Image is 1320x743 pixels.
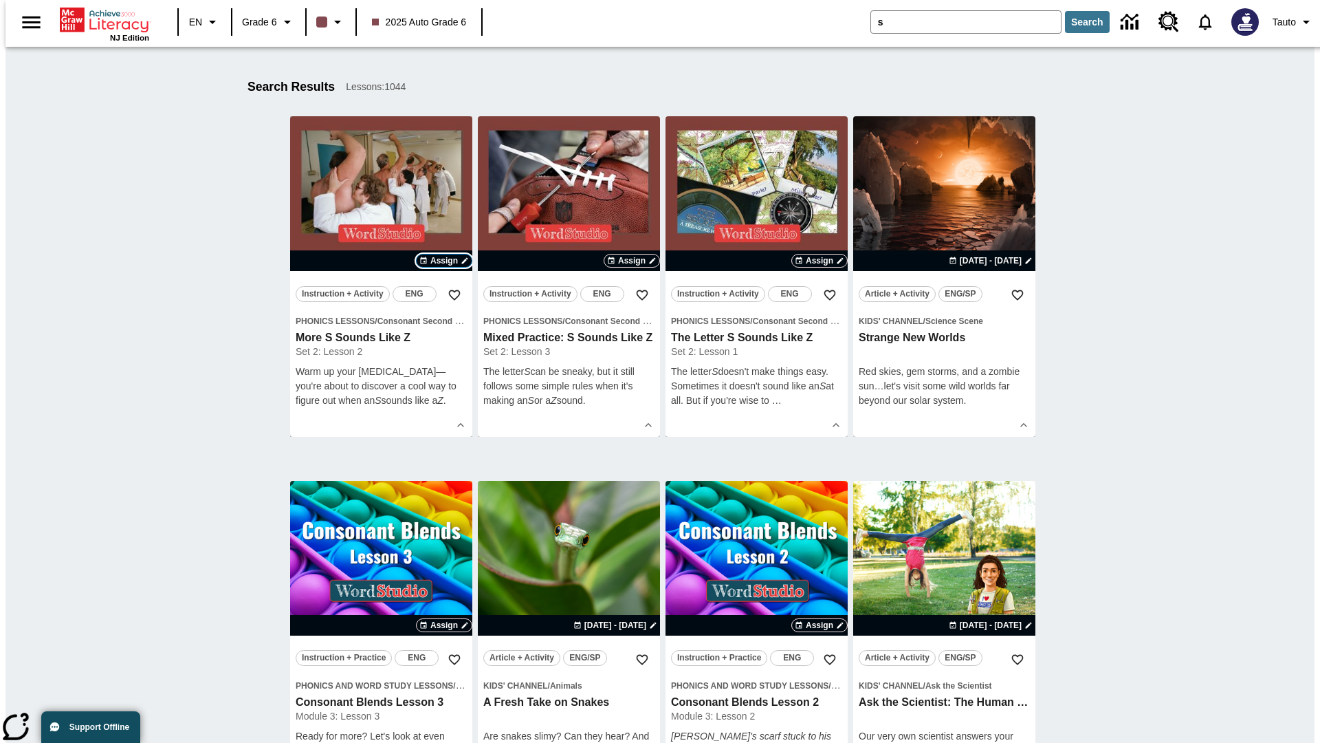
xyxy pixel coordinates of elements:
[671,331,842,345] h3: The Letter S Sounds Like Z
[925,316,983,326] span: Science Scene
[489,651,554,665] span: Article + Activity
[945,651,976,665] span: ENG/SP
[110,34,149,42] span: NJ Edition
[236,10,301,34] button: Grade: Grade 6, Select a grade
[753,316,861,326] span: Consonant Second Sounds
[945,287,976,301] span: ENG/SP
[395,650,439,666] button: ENG
[548,681,550,691] span: /
[296,696,467,710] h3: Consonant Blends Lesson 3
[483,286,577,302] button: Instruction + Activity
[569,651,600,665] span: ENG/SP
[450,415,471,435] button: Show Details
[638,415,659,435] button: Show Details
[1065,11,1110,33] button: Search
[483,314,654,328] span: Topic: Phonics Lessons/Consonant Second Sounds
[671,314,842,328] span: Topic: Phonics Lessons/Consonant Second Sounds
[859,696,1030,710] h3: Ask the Scientist: The Human Body
[630,283,654,308] button: Add to Favorites
[430,255,458,267] span: Assign
[296,331,467,345] h3: More S Sounds Like Z
[1273,15,1296,30] span: Tauto
[296,316,375,326] span: Phonics Lessons
[442,283,467,308] button: Add to Favorites
[1150,3,1187,41] a: Resource Center, Will open in new tab
[296,681,453,691] span: Phonics and Word Study Lessons
[393,286,437,302] button: ENG
[618,255,646,267] span: Assign
[630,647,654,672] button: Add to Favorites
[960,619,1022,632] span: [DATE] - [DATE]
[671,678,842,693] span: Topic: Phonics and Word Study Lessons/Consonant Blends
[189,15,202,30] span: EN
[671,696,842,710] h3: Consonant Blends Lesson 2
[562,316,564,326] span: /
[11,2,52,43] button: Open side menu
[923,316,925,326] span: /
[859,331,1030,345] h3: Strange New Worlds
[826,415,846,435] button: Show Details
[768,286,812,302] button: ENG
[859,678,1030,693] span: Topic: Kids' Channel/Ask the Scientist
[375,395,381,406] em: S
[671,316,750,326] span: Phonics Lessons
[60,5,149,42] div: Home
[442,647,467,672] button: Add to Favorites
[770,650,814,666] button: ENG
[791,254,848,268] button: Assign Choose Dates
[1187,4,1223,40] a: Notifications
[1005,647,1030,672] button: Add to Favorites
[817,283,842,308] button: Add to Favorites
[372,15,467,30] span: 2025 Auto Grade 6
[550,681,582,691] span: Animals
[60,6,149,34] a: Home
[430,619,458,632] span: Assign
[865,287,929,301] span: Article + Activity
[604,254,660,268] button: Assign Choose Dates
[247,80,335,94] h1: Search Results
[1112,3,1150,41] a: Data Center
[677,651,761,665] span: Instruction + Practice
[483,365,654,408] p: The letter can be sneaky, but it still follows some simple rules when it's making an or a sound.
[483,696,654,710] h3: A Fresh Take on Snakes
[437,395,443,406] em: Z
[302,287,384,301] span: Instruction + Activity
[865,651,929,665] span: Article + Activity
[478,116,660,437] div: lesson details
[296,650,392,666] button: Instruction + Practice
[242,15,277,30] span: Grade 6
[580,286,624,302] button: ENG
[923,681,925,691] span: /
[565,316,673,326] span: Consonant Second Sounds
[831,681,904,691] span: Consonant Blends
[859,365,1030,408] div: Red skies, gem storms, and a zombie sun…let's visit some wild worlds far beyond our solar system.
[416,254,472,268] button: Assign Choose Dates
[296,286,390,302] button: Instruction + Activity
[571,619,660,632] button: Aug 26 - Aug 26 Choose Dates
[671,681,828,691] span: Phonics and Word Study Lessons
[296,365,467,408] p: Warm up your [MEDICAL_DATA]—you're about to discover a cool way to figure out when an sounds like...
[712,366,718,377] em: S
[377,316,485,326] span: Consonant Second Sounds
[346,80,406,94] span: Lessons : 1044
[859,650,936,666] button: Article + Activity
[593,287,611,301] span: ENG
[671,286,765,302] button: Instruction + Activity
[925,681,992,691] span: Ask the Scientist
[806,619,833,632] span: Assign
[563,650,607,666] button: ENG/SP
[1223,4,1267,40] button: Select a new avatar
[946,619,1035,632] button: Aug 24 - Aug 24 Choose Dates
[483,650,560,666] button: Article + Activity
[453,680,465,691] span: /
[483,316,562,326] span: Phonics Lessons
[1267,10,1320,34] button: Profile/Settings
[456,681,529,691] span: Consonant Blends
[69,722,129,732] span: Support Offline
[938,286,982,302] button: ENG/SP
[1005,283,1030,308] button: Add to Favorites
[859,681,923,691] span: Kids' Channel
[408,651,426,665] span: ENG
[781,287,799,301] span: ENG
[783,651,801,665] span: ENG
